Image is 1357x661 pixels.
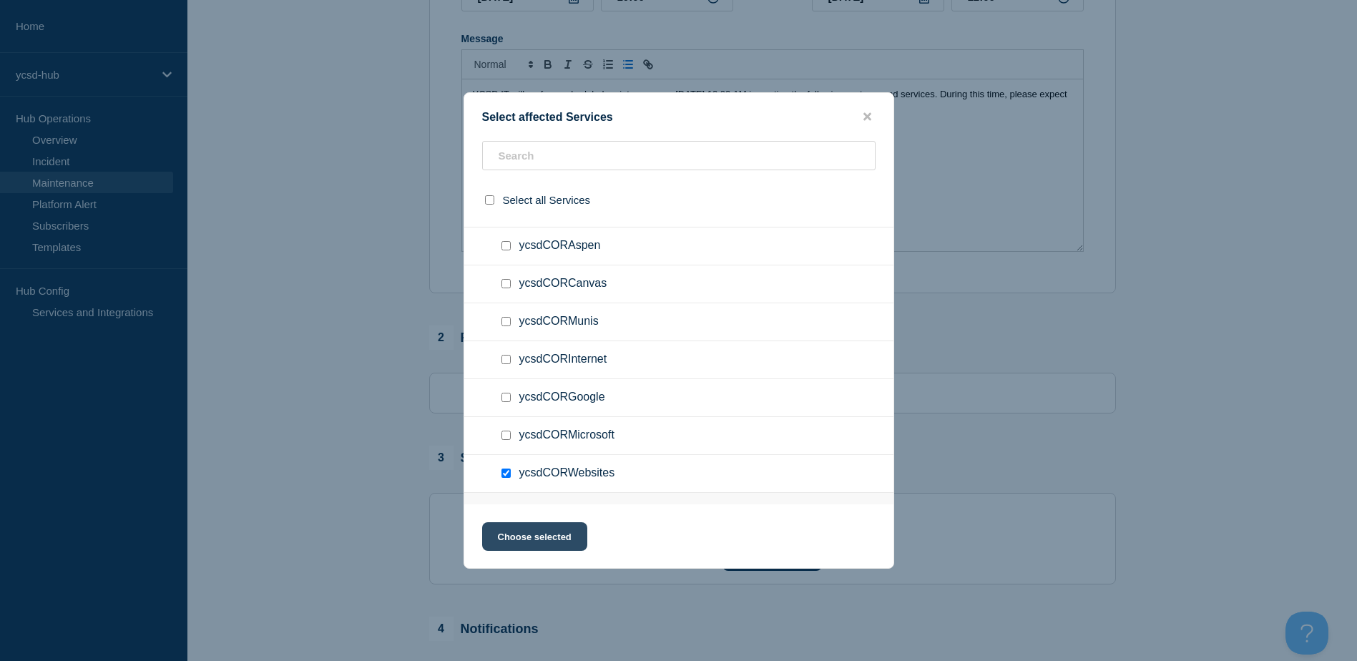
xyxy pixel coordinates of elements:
div: BME [464,493,893,531]
input: ycsdCORWebsites checkbox [501,469,511,478]
input: ycsdCORMunis checkbox [501,317,511,326]
span: Select all Services [503,194,591,206]
input: ycsdCORCanvas checkbox [501,279,511,288]
span: ycsdCORWebsites [519,466,615,481]
input: ycsdCORAspen checkbox [501,241,511,250]
span: ycsdCORInternet [519,353,607,367]
input: ycsdCORMicrosoft checkbox [501,431,511,440]
span: ycsdCORCanvas [519,277,607,291]
input: ycsdCORGoogle checkbox [501,393,511,402]
button: close button [859,110,876,124]
input: ycsdCORInternet checkbox [501,355,511,364]
span: ycsdCORGoogle [519,391,605,405]
div: Select affected Services [464,110,893,124]
button: Choose selected [482,522,587,551]
span: ycsdCORAspen [519,239,601,253]
span: ycsdCORMunis [519,315,599,329]
span: ycsdCORMicrosoft [519,429,614,443]
input: Search [482,141,876,170]
input: select all checkbox [485,195,494,205]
